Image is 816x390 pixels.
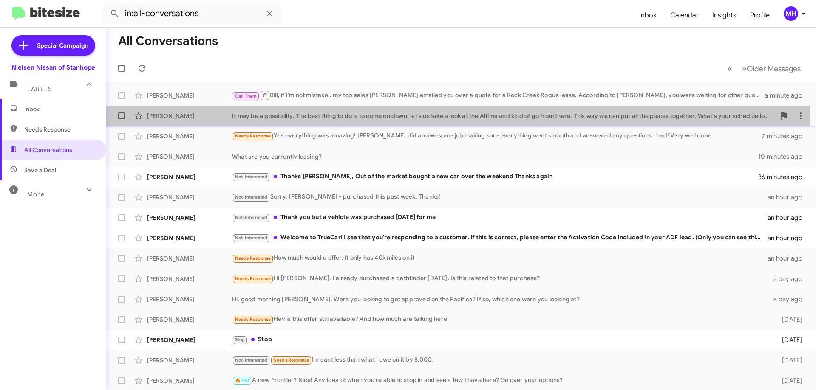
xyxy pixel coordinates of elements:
div: [PERSON_NAME] [147,152,232,161]
span: Inbox [24,105,96,113]
button: MH [776,6,807,21]
div: 7 minutes ago [762,132,809,140]
div: [DATE] [768,376,809,385]
div: Thanks [PERSON_NAME], Out of the market bought a new car over the weekend Thanks again [232,172,758,182]
div: A new Frontier? Nice! Any idea of when you're able to stop in and see a few I have here? Go over ... [232,376,768,385]
div: It may be a possibility. The best thing to do is to come on down, let's us take a look at the Alt... [232,112,775,120]
span: Stop [235,337,245,342]
div: [DATE] [768,336,809,344]
div: an hour ago [768,193,809,202]
span: Needs Response [235,255,271,261]
div: Stop [232,335,768,345]
div: [PERSON_NAME] [147,91,232,100]
div: [PERSON_NAME] [147,213,232,222]
h1: All Conversations [118,34,218,48]
div: Hi [PERSON_NAME]. I already purchased a pathfinder [DATE]. Is this related to that purchase? [232,274,768,283]
span: Needs Response [235,133,271,139]
a: Insights [705,3,743,28]
div: How much would u offer. It only has 40k miles on it [232,253,768,263]
span: Not-Interested [235,194,268,200]
span: More [27,191,45,198]
span: » [742,63,747,74]
div: [PERSON_NAME] [147,295,232,303]
div: a minute ago [765,91,809,100]
div: I meant less than what I owe on it by 8,000. [232,355,768,365]
button: Previous [722,60,737,77]
div: an hour ago [768,213,809,222]
a: Profile [743,3,776,28]
div: an hour ago [768,254,809,263]
span: 🔥 Hot [235,378,249,383]
div: MH [784,6,798,21]
div: a day ago [768,275,809,283]
nav: Page navigation example [723,60,806,77]
span: Save a Deal [24,166,56,174]
div: 10 minutes ago [758,152,809,161]
div: [PERSON_NAME] [147,234,232,242]
div: [DATE] [768,356,809,365]
a: Calendar [663,3,705,28]
div: Welcome to TrueCar! I see that you're responding to a customer. If this is correct, please enter ... [232,233,768,243]
a: Special Campaign [11,35,95,56]
span: Not-Interested [235,174,268,180]
span: Older Messages [747,64,801,73]
span: « [728,63,732,74]
span: All Conversations [24,146,72,154]
span: Not-Interested [235,235,268,241]
div: an hour ago [768,234,809,242]
span: Needs Response [235,317,271,322]
div: What are you currently leasing? [232,152,758,161]
span: Needs Response [273,357,309,363]
span: Needs Response [24,125,96,134]
div: [PERSON_NAME] [147,173,232,181]
div: Thank you but a vehicle was purchased [DATE] for me [232,213,768,222]
div: 36 minutes ago [758,173,809,181]
div: Sorry, [PERSON_NAME] - purchased this past week. Thanks! [232,192,768,202]
div: Hi, good morning [PERSON_NAME]. Were you looking to get approved on the Pacifica? If so, which on... [232,295,768,303]
a: Inbox [632,3,663,28]
button: Next [737,60,806,77]
div: Yes everything was amazing! [PERSON_NAME] did an awesome job making sure everything went smooth a... [232,131,762,141]
div: [DATE] [768,315,809,324]
div: [PERSON_NAME] [147,275,232,283]
div: [PERSON_NAME] [147,336,232,344]
div: Hey is this offer still available? And how much are talking here [232,314,768,324]
div: [PERSON_NAME] [147,254,232,263]
span: Labels [27,85,52,93]
span: Call Them [235,93,257,99]
div: [PERSON_NAME] [147,193,232,202]
input: Search [103,3,281,24]
div: [PERSON_NAME] [147,112,232,120]
div: Nielsen Nissan of Stanhope [11,63,95,72]
div: [PERSON_NAME] [147,132,232,140]
span: Not-Interested [235,215,268,220]
div: [PERSON_NAME] [147,376,232,385]
div: [PERSON_NAME] [147,315,232,324]
span: Not-Interested [235,357,268,363]
div: a day ago [768,295,809,303]
div: Bill, if I'm not mistake.. my top sales [PERSON_NAME] emailed you over a quote for a Rock Creek R... [232,90,765,101]
div: [PERSON_NAME] [147,356,232,365]
span: Special Campaign [37,41,88,50]
span: Needs Response [235,276,271,281]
